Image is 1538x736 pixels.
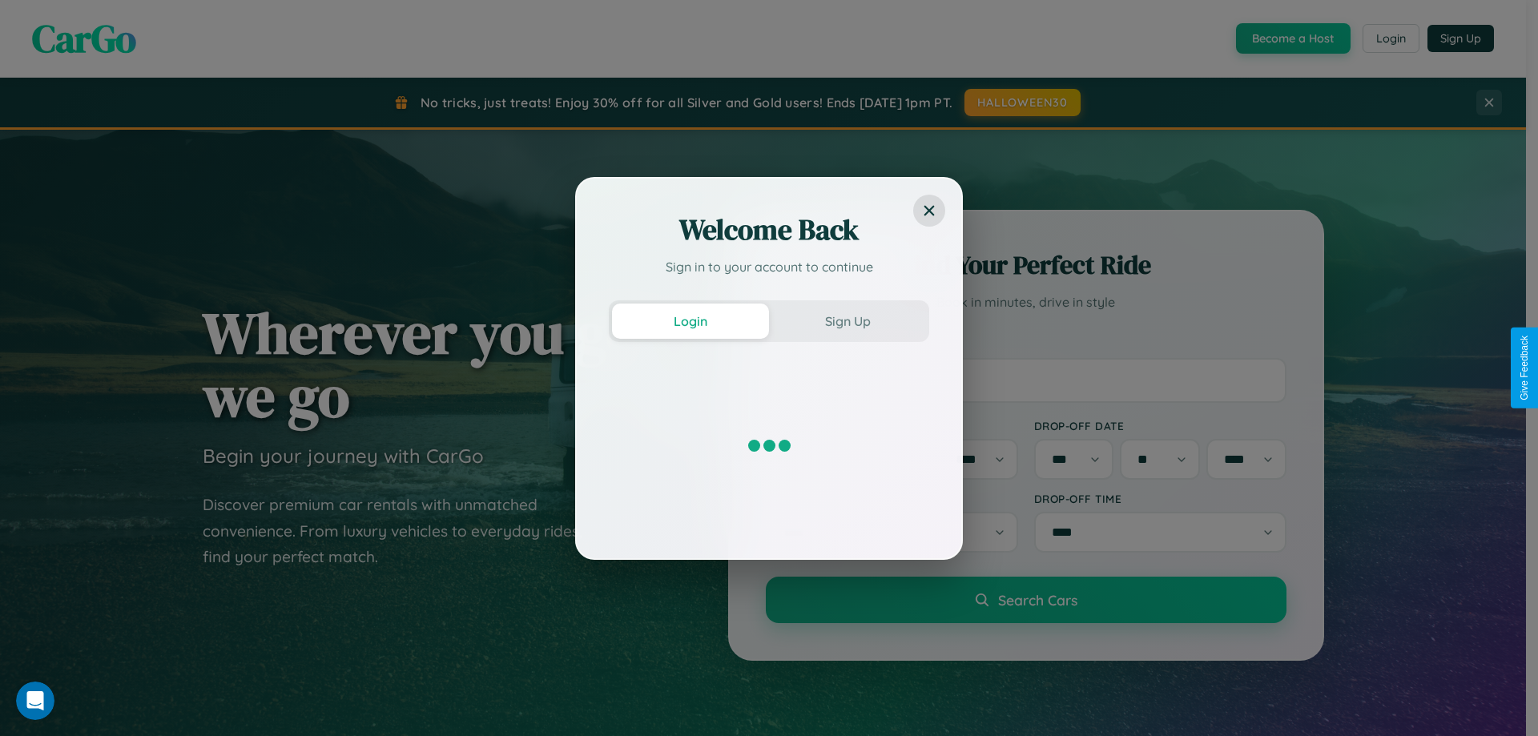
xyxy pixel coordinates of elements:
p: Sign in to your account to continue [609,257,929,276]
h2: Welcome Back [609,211,929,249]
button: Login [612,304,769,339]
div: Give Feedback [1519,336,1530,400]
button: Sign Up [769,304,926,339]
iframe: Intercom live chat [16,682,54,720]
